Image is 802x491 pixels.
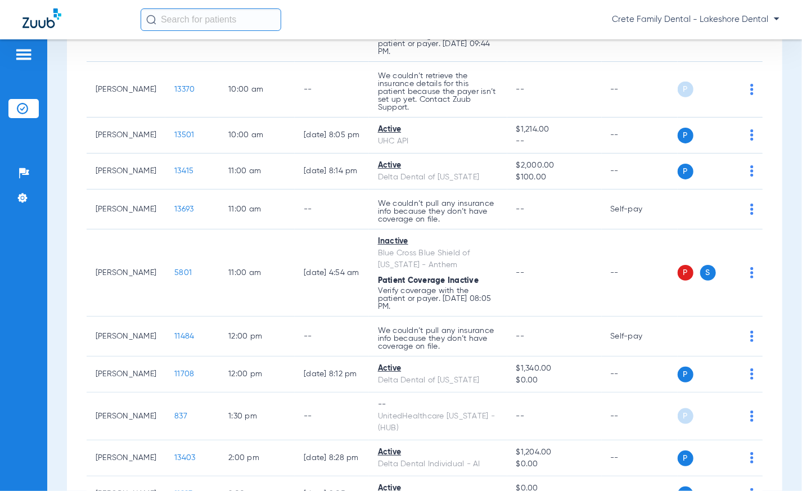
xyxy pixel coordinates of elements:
img: group-dot-blue.svg [750,368,754,380]
span: 13415 [174,167,193,175]
span: 13693 [174,205,193,213]
span: $2,000.00 [516,160,593,172]
td: -- [602,118,678,154]
span: 837 [174,412,187,420]
td: [PERSON_NAME] [87,62,165,118]
td: [PERSON_NAME] [87,118,165,154]
div: Delta Dental of [US_STATE] [378,375,498,386]
td: [PERSON_NAME] [87,440,165,476]
td: Self-pay [602,190,678,229]
p: Verify coverage with the patient or payer. [DATE] 08:05 PM. [378,287,498,310]
img: group-dot-blue.svg [750,411,754,422]
span: -- [516,205,525,213]
div: Blue Cross Blue Shield of [US_STATE] - Anthem [378,247,498,271]
td: [PERSON_NAME] [87,154,165,190]
span: P [678,82,693,97]
td: [DATE] 8:12 PM [295,357,369,393]
td: 1:30 PM [219,393,295,440]
p: We couldn’t pull any insurance info because they don’t have coverage on file. [378,327,498,350]
td: -- [602,154,678,190]
td: -- [602,229,678,317]
span: P [678,451,693,466]
span: 11708 [174,370,194,378]
img: Zuub Logo [22,8,61,28]
p: We couldn’t pull any insurance info because they don’t have coverage on file. [378,200,498,223]
span: Patient Coverage Inactive [378,277,479,285]
span: $1,340.00 [516,363,593,375]
img: Search Icon [146,15,156,25]
input: Search for patients [141,8,281,31]
td: 11:00 AM [219,190,295,229]
td: 12:00 PM [219,357,295,393]
span: -- [516,412,525,420]
td: [PERSON_NAME] [87,317,165,357]
span: -- [516,85,525,93]
td: [DATE] 8:05 PM [295,118,369,154]
span: -- [516,269,525,277]
td: 10:00 AM [219,118,295,154]
span: $100.00 [516,172,593,183]
iframe: Chat Widget [746,437,802,491]
span: P [678,128,693,143]
span: P [678,367,693,382]
span: P [678,164,693,179]
img: group-dot-blue.svg [750,331,754,342]
td: 2:00 PM [219,440,295,476]
span: $1,204.00 [516,447,593,458]
span: 13403 [174,454,195,462]
td: [DATE] 8:28 PM [295,440,369,476]
td: [PERSON_NAME] [87,229,165,317]
div: Active [378,363,498,375]
span: 11484 [174,332,194,340]
td: -- [602,62,678,118]
td: -- [295,62,369,118]
td: [PERSON_NAME] [87,357,165,393]
span: P [678,265,693,281]
img: group-dot-blue.svg [750,129,754,141]
td: [DATE] 4:54 AM [295,229,369,317]
span: -- [516,136,593,147]
div: Delta Dental of [US_STATE] [378,172,498,183]
td: -- [602,357,678,393]
p: We couldn’t retrieve the insurance details for this patient because the payer isn’t set up yet. C... [378,72,498,111]
td: -- [295,190,369,229]
span: 13370 [174,85,195,93]
img: group-dot-blue.svg [750,84,754,95]
div: Active [378,447,498,458]
div: Delta Dental Individual - AI [378,458,498,470]
td: -- [602,393,678,440]
img: hamburger-icon [15,48,33,61]
td: [PERSON_NAME] [87,393,165,440]
td: -- [295,317,369,357]
td: 12:00 PM [219,317,295,357]
td: 11:00 AM [219,229,295,317]
span: $0.00 [516,458,593,470]
div: -- [378,399,498,411]
td: [PERSON_NAME] [87,190,165,229]
span: S [700,265,716,281]
span: $1,214.00 [516,124,593,136]
div: UnitedHealthcare [US_STATE] - (HUB) [378,411,498,434]
p: Verify coverage with the patient or payer. [DATE] 09:44 PM. [378,32,498,56]
div: Active [378,124,498,136]
img: group-dot-blue.svg [750,165,754,177]
td: 11:00 AM [219,154,295,190]
td: -- [602,440,678,476]
img: group-dot-blue.svg [750,267,754,278]
td: -- [295,393,369,440]
span: 5801 [174,269,192,277]
span: P [678,408,693,424]
span: $0.00 [516,375,593,386]
span: Crete Family Dental - Lakeshore Dental [612,14,780,25]
span: -- [516,332,525,340]
td: [DATE] 8:14 PM [295,154,369,190]
img: group-dot-blue.svg [750,204,754,215]
td: Self-pay [602,317,678,357]
span: 13501 [174,131,194,139]
div: Inactive [378,236,498,247]
div: Active [378,160,498,172]
div: UHC API [378,136,498,147]
td: 10:00 AM [219,62,295,118]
